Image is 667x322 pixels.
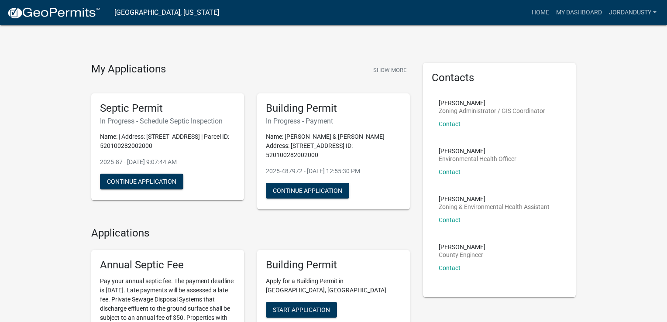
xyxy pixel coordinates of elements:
[266,302,337,318] button: Start Application
[439,108,545,114] p: Zoning Administrator / GIS Coordinator
[439,264,461,271] a: Contact
[266,102,401,115] h5: Building Permit
[439,168,461,175] a: Contact
[100,102,235,115] h5: Septic Permit
[100,259,235,271] h5: Annual Septic Fee
[439,120,461,127] a: Contact
[273,306,330,313] span: Start Application
[100,158,235,167] p: 2025-87 - [DATE] 9:07:44 AM
[432,72,567,84] h5: Contacts
[439,244,485,250] p: [PERSON_NAME]
[439,196,550,202] p: [PERSON_NAME]
[266,183,349,199] button: Continue Application
[439,216,461,223] a: Contact
[439,148,516,154] p: [PERSON_NAME]
[266,277,401,295] p: Apply for a Building Permit in [GEOGRAPHIC_DATA], [GEOGRAPHIC_DATA]
[439,252,485,258] p: County Engineer
[605,4,660,21] a: jordandusty
[100,132,235,151] p: Name: | Address: [STREET_ADDRESS] | Parcel ID: 520100282002000
[100,174,183,189] button: Continue Application
[553,4,605,21] a: My Dashboard
[439,156,516,162] p: Environmental Health Officer
[91,63,166,76] h4: My Applications
[266,117,401,125] h6: In Progress - Payment
[528,4,553,21] a: Home
[439,100,545,106] p: [PERSON_NAME]
[266,167,401,176] p: 2025-487972 - [DATE] 12:55:30 PM
[439,204,550,210] p: Zoning & Environmental Health Assistant
[266,259,401,271] h5: Building Permit
[100,117,235,125] h6: In Progress - Schedule Septic Inspection
[266,132,401,160] p: Name: [PERSON_NAME] & [PERSON_NAME] Address: [STREET_ADDRESS] ID: 520100282002000
[114,5,219,20] a: [GEOGRAPHIC_DATA], [US_STATE]
[91,227,410,240] h4: Applications
[370,63,410,77] button: Show More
